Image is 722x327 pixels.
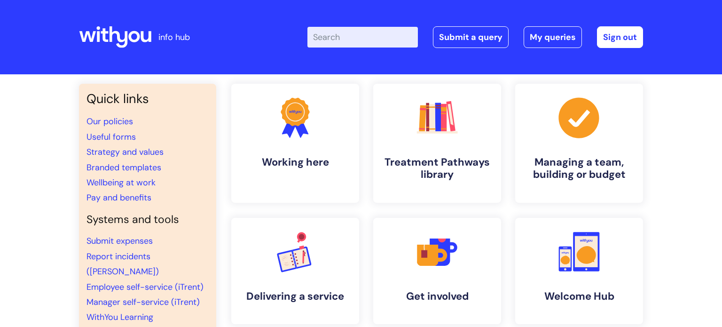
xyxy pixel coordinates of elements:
h4: Systems and tools [86,213,209,226]
div: | - [307,26,643,48]
h4: Treatment Pathways library [381,156,494,181]
a: Pay and benefits [86,192,151,203]
a: Working here [231,84,359,203]
h4: Delivering a service [239,290,352,303]
a: Our policies [86,116,133,127]
a: Sign out [597,26,643,48]
a: Submit expenses [86,235,153,247]
input: Search [307,27,418,48]
a: Manager self-service (iTrent) [86,296,200,308]
h4: Working here [239,156,352,168]
a: Strategy and values [86,146,164,158]
a: Delivering a service [231,218,359,324]
a: Get involved [373,218,501,324]
a: Wellbeing at work [86,177,156,188]
a: Submit a query [433,26,509,48]
h4: Welcome Hub [523,290,636,303]
a: Managing a team, building or budget [515,84,643,203]
a: WithYou Learning [86,311,153,323]
a: Useful forms [86,131,136,143]
a: Treatment Pathways library [373,84,501,203]
a: Employee self-service (iTrent) [86,281,204,293]
a: My queries [524,26,582,48]
a: Report incidents ([PERSON_NAME]) [86,251,159,277]
h4: Managing a team, building or budget [523,156,636,181]
h3: Quick links [86,91,209,106]
h4: Get involved [381,290,494,303]
p: info hub [158,30,190,45]
a: Welcome Hub [515,218,643,324]
a: Branded templates [86,162,161,173]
